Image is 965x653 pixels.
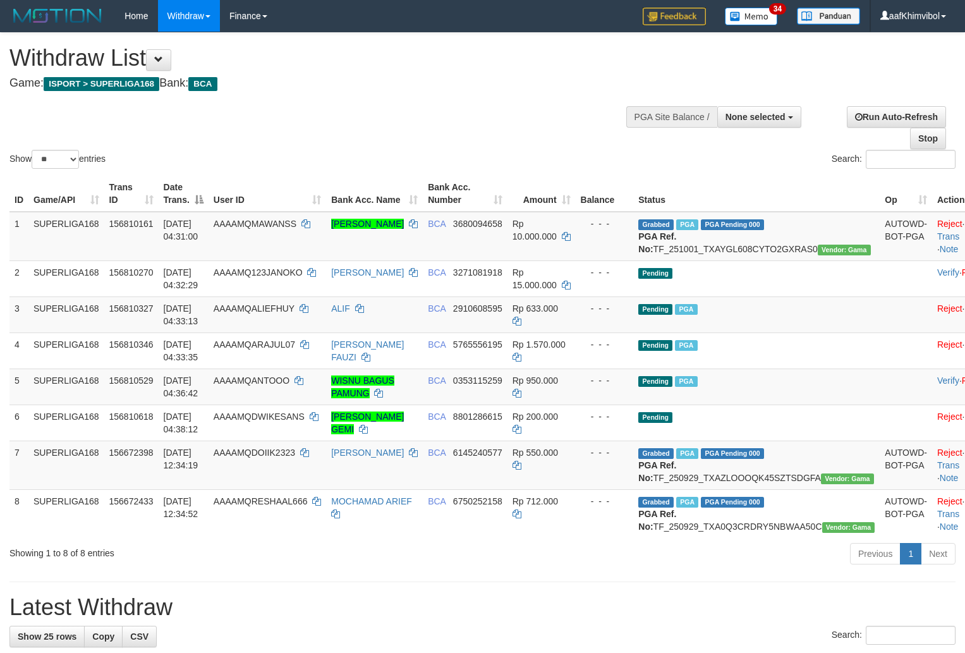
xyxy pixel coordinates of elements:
span: Marked by aafnonsreyleab [676,219,698,230]
span: AAAAMQ123JANOKO [214,267,303,278]
span: Copy 3680094658 to clipboard [453,219,502,229]
th: User ID: activate to sort column ascending [209,176,326,212]
td: TF_250929_TXA0Q3CRDRY5NBWAA50C [633,489,880,538]
td: 6 [9,405,28,441]
a: Note [940,473,959,483]
span: Vendor URL: https://trx31.1velocity.biz [822,522,875,533]
a: [PERSON_NAME] GEMI [331,412,404,434]
span: Pending [638,412,672,423]
b: PGA Ref. No: [638,460,676,483]
a: [PERSON_NAME] [331,219,404,229]
span: AAAAMQANTOOO [214,375,289,386]
span: Rp 10.000.000 [513,219,557,241]
span: Rp 550.000 [513,448,558,458]
div: - - - [581,302,629,315]
label: Search: [832,626,956,645]
td: SUPERLIGA168 [28,441,104,489]
h1: Latest Withdraw [9,595,956,620]
th: Date Trans.: activate to sort column descending [159,176,209,212]
a: Reject [937,496,962,506]
label: Show entries [9,150,106,169]
span: Rp 200.000 [513,412,558,422]
span: Rp 633.000 [513,303,558,314]
th: Op: activate to sort column ascending [880,176,932,212]
a: Next [921,543,956,565]
span: Grabbed [638,219,674,230]
b: PGA Ref. No: [638,509,676,532]
span: [DATE] 04:36:42 [164,375,198,398]
span: AAAAMQDWIKESANS [214,412,305,422]
span: Grabbed [638,497,674,508]
span: Copy 2910608595 to clipboard [453,303,502,314]
div: - - - [581,495,629,508]
th: ID [9,176,28,212]
td: 5 [9,369,28,405]
span: Marked by aafnonsreyleab [675,304,697,315]
span: 156810346 [109,339,154,350]
a: [PERSON_NAME] FAUZI [331,339,404,362]
div: - - - [581,266,629,279]
span: BCA [428,303,446,314]
span: 156810270 [109,267,154,278]
a: Verify [937,375,959,386]
td: TF_250929_TXAZLOOOQK45SZTSDGFA [633,441,880,489]
span: PGA Pending [701,448,764,459]
div: - - - [581,217,629,230]
td: 7 [9,441,28,489]
span: Marked by aafsoycanthlai [676,448,698,459]
span: Marked by aafnonsreyleab [675,376,697,387]
th: Trans ID: activate to sort column ascending [104,176,159,212]
span: Copy 5765556195 to clipboard [453,339,502,350]
span: AAAAMQMAWANSS [214,219,296,229]
span: Copy 8801286615 to clipboard [453,412,502,422]
span: [DATE] 04:33:13 [164,303,198,326]
div: - - - [581,338,629,351]
span: 156810327 [109,303,154,314]
span: Vendor URL: https://trx31.1velocity.biz [821,473,874,484]
img: MOTION_logo.png [9,6,106,25]
div: Showing 1 to 8 of 8 entries [9,542,392,559]
span: [DATE] 04:32:29 [164,267,198,290]
span: Copy 6750252158 to clipboard [453,496,502,506]
span: Vendor URL: https://trx31.1velocity.biz [818,245,871,255]
a: Stop [910,128,946,149]
span: Marked by aafsoycanthlai [676,497,698,508]
a: Run Auto-Refresh [847,106,946,128]
span: 34 [769,3,786,15]
td: SUPERLIGA168 [28,260,104,296]
a: [PERSON_NAME] [331,267,404,278]
span: Rp 712.000 [513,496,558,506]
a: Reject [937,339,962,350]
span: 156672398 [109,448,154,458]
span: AAAAMQALIEFHUY [214,303,294,314]
span: BCA [428,448,446,458]
span: Copy [92,632,114,642]
span: BCA [428,219,446,229]
span: None selected [725,112,786,122]
span: Rp 15.000.000 [513,267,557,290]
button: None selected [717,106,801,128]
a: Previous [850,543,901,565]
img: Feedback.jpg [643,8,706,25]
a: WISNU BAGUS PAMUNG [331,375,394,398]
span: Marked by aafnonsreyleab [675,340,697,351]
a: 1 [900,543,921,565]
td: SUPERLIGA168 [28,333,104,369]
span: Rp 1.570.000 [513,339,566,350]
span: Pending [638,268,672,279]
span: Pending [638,340,672,351]
span: CSV [130,632,149,642]
span: AAAAMQRESHAAL666 [214,496,308,506]
span: Copy 0353115259 to clipboard [453,375,502,386]
td: 8 [9,489,28,538]
a: Show 25 rows [9,626,85,647]
td: 3 [9,296,28,333]
td: AUTOWD-BOT-PGA [880,441,932,489]
a: Reject [937,448,962,458]
div: - - - [581,446,629,459]
th: Balance [576,176,634,212]
a: Verify [937,267,959,278]
a: [PERSON_NAME] [331,448,404,458]
span: BCA [188,77,217,91]
span: Pending [638,376,672,387]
